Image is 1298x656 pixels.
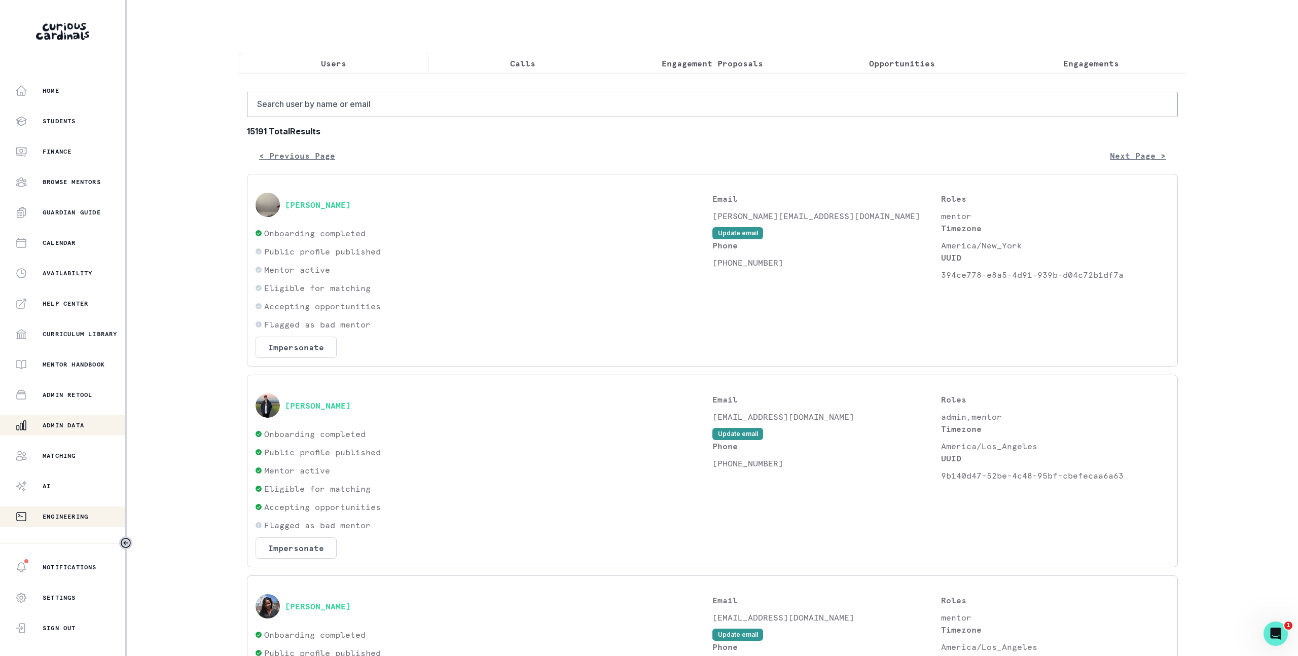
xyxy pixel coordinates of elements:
[712,440,941,452] p: Phone
[256,537,337,559] button: Impersonate
[43,452,76,460] p: Matching
[662,57,763,69] p: Engagement Proposals
[941,594,1170,606] p: Roles
[941,423,1170,435] p: Timezone
[264,519,371,531] p: Flagged as bad mentor
[941,193,1170,205] p: Roles
[264,428,366,440] p: Onboarding completed
[43,178,101,186] p: Browse Mentors
[36,23,89,40] img: Curious Cardinals Logo
[941,411,1170,423] p: admin,mentor
[712,257,941,269] p: [PHONE_NUMBER]
[264,483,371,495] p: Eligible for matching
[43,330,118,338] p: Curriculum Library
[264,245,381,258] p: Public profile published
[712,210,941,222] p: [PERSON_NAME][EMAIL_ADDRESS][DOMAIN_NAME]
[712,457,941,469] p: [PHONE_NUMBER]
[941,624,1170,636] p: Timezone
[43,421,84,429] p: Admin Data
[264,300,381,312] p: Accepting opportunities
[43,239,76,247] p: Calendar
[43,594,76,602] p: Settings
[264,282,371,294] p: Eligible for matching
[941,452,1170,464] p: UUID
[1098,145,1178,166] button: Next Page >
[712,594,941,606] p: Email
[1063,57,1119,69] p: Engagements
[119,536,132,550] button: Toggle sidebar
[285,601,351,611] button: [PERSON_NAME]
[712,629,763,641] button: Update email
[510,57,535,69] p: Calls
[43,563,97,571] p: Notifications
[712,193,941,205] p: Email
[43,269,92,277] p: Availability
[264,446,381,458] p: Public profile published
[264,318,371,331] p: Flagged as bad mentor
[941,222,1170,234] p: Timezone
[43,360,105,369] p: Mentor Handbook
[43,391,92,399] p: Admin Retool
[941,440,1170,452] p: America/Los_Angeles
[43,513,88,521] p: Engineering
[256,337,337,358] button: Impersonate
[712,611,941,624] p: [EMAIL_ADDRESS][DOMAIN_NAME]
[43,300,88,308] p: Help Center
[264,629,366,641] p: Onboarding completed
[869,57,935,69] p: Opportunities
[712,641,941,653] p: Phone
[285,400,351,411] button: [PERSON_NAME]
[712,393,941,406] p: Email
[43,482,51,490] p: AI
[43,208,101,216] p: Guardian Guide
[43,117,76,125] p: Students
[247,125,1178,137] b: 15191 Total Results
[941,239,1170,251] p: America/New_York
[712,428,763,440] button: Update email
[264,464,330,477] p: Mentor active
[941,269,1170,281] p: 394ce778-e8a5-4d91-939b-d04c72b1df7a
[1264,622,1288,646] iframe: Intercom live chat
[264,501,381,513] p: Accepting opportunities
[712,411,941,423] p: [EMAIL_ADDRESS][DOMAIN_NAME]
[285,200,351,210] button: [PERSON_NAME]
[941,393,1170,406] p: Roles
[941,210,1170,222] p: mentor
[712,239,941,251] p: Phone
[264,227,366,239] p: Onboarding completed
[264,264,330,276] p: Mentor active
[247,145,347,166] button: < Previous Page
[941,469,1170,482] p: 9b140d47-52be-4c48-95bf-cbefecaa6a63
[712,227,763,239] button: Update email
[941,251,1170,264] p: UUID
[941,611,1170,624] p: mentor
[321,57,346,69] p: Users
[43,624,76,632] p: Sign Out
[1284,622,1292,630] span: 1
[941,641,1170,653] p: America/Los_Angeles
[43,148,71,156] p: Finance
[43,87,59,95] p: Home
